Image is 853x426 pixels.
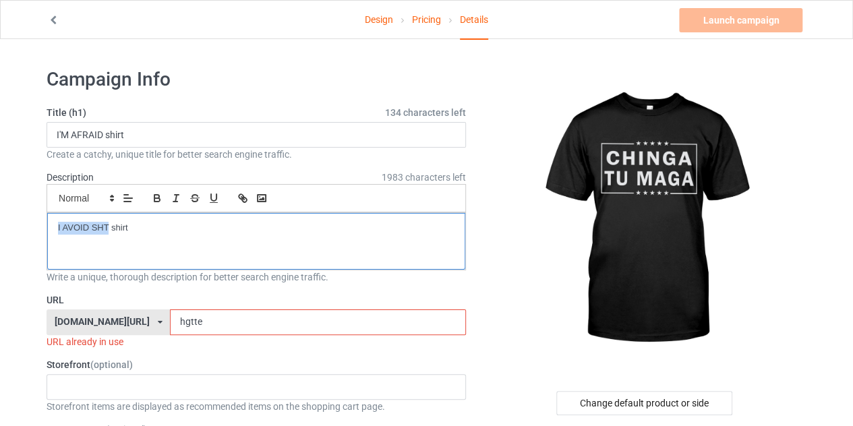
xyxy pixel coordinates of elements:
[55,317,150,326] div: [DOMAIN_NAME][URL]
[47,172,94,183] label: Description
[460,1,488,40] div: Details
[556,391,732,415] div: Change default product or side
[47,400,466,413] div: Storefront items are displayed as recommended items on the shopping cart page.
[47,293,466,307] label: URL
[47,67,466,92] h1: Campaign Info
[47,358,466,371] label: Storefront
[47,106,466,119] label: Title (h1)
[47,270,466,284] div: Write a unique, thorough description for better search engine traffic.
[412,1,441,38] a: Pricing
[382,171,466,184] span: 1983 characters left
[365,1,393,38] a: Design
[58,222,454,235] p: I AVOID SHT shirt
[47,148,466,161] div: Create a catchy, unique title for better search engine traffic.
[90,359,133,370] span: (optional)
[385,106,466,119] span: 134 characters left
[47,335,466,348] div: URL already in use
